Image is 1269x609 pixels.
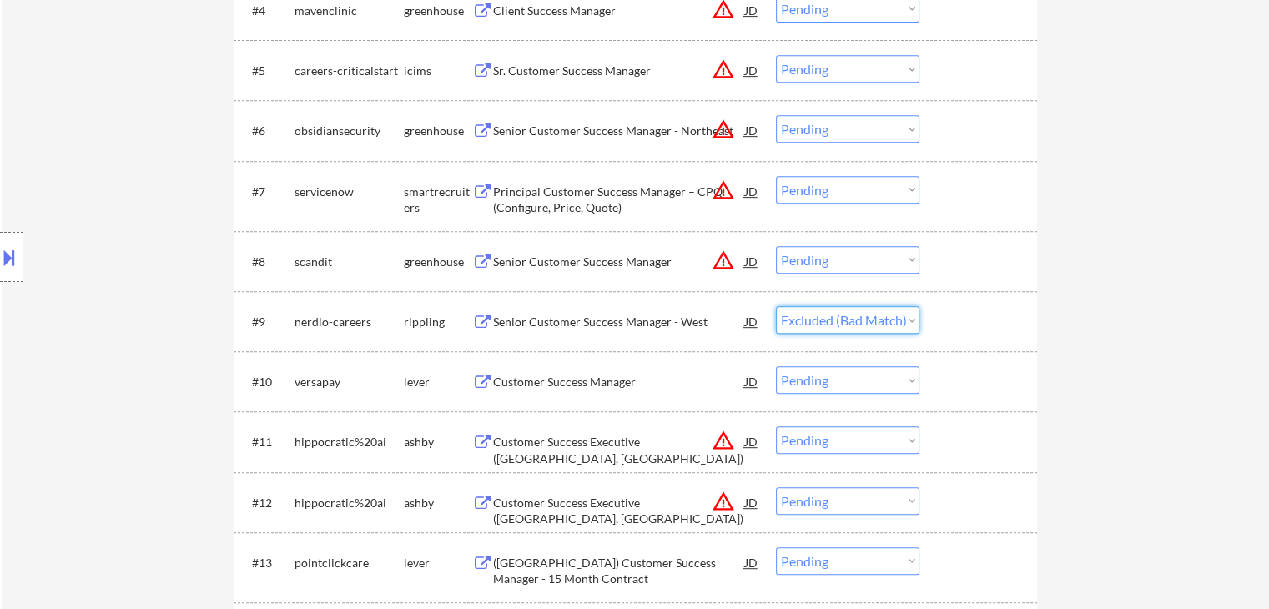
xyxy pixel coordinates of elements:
[743,366,760,396] div: JD
[252,434,281,450] div: #11
[743,487,760,517] div: JD
[404,434,472,450] div: ashby
[493,495,745,527] div: Customer Success Executive ([GEOGRAPHIC_DATA], [GEOGRAPHIC_DATA])
[404,63,472,79] div: icims
[252,555,281,571] div: #13
[712,429,735,452] button: warning_amber
[743,246,760,276] div: JD
[743,115,760,145] div: JD
[743,306,760,336] div: JD
[493,63,745,79] div: Sr. Customer Success Manager
[295,555,404,571] div: pointclickcare
[743,426,760,456] div: JD
[712,118,735,141] button: warning_amber
[493,123,745,139] div: Senior Customer Success Manager - Northeast
[404,3,472,19] div: greenhouse
[295,495,404,511] div: hippocratic%20ai
[404,495,472,511] div: ashby
[743,547,760,577] div: JD
[252,495,281,511] div: #12
[493,314,745,330] div: Senior Customer Success Manager - West
[295,123,404,139] div: obsidiansecurity
[712,249,735,272] button: warning_amber
[252,3,281,19] div: #4
[295,314,404,330] div: nerdio-careers
[404,184,472,216] div: smartrecruiters
[295,374,404,390] div: versapay
[295,434,404,450] div: hippocratic%20ai
[493,374,745,390] div: Customer Success Manager
[404,123,472,139] div: greenhouse
[493,434,745,466] div: Customer Success Executive ([GEOGRAPHIC_DATA], [GEOGRAPHIC_DATA])
[404,555,472,571] div: lever
[493,184,745,216] div: Principal Customer Success Manager – CPQ (Configure, Price, Quote)
[295,3,404,19] div: mavenclinic
[712,179,735,202] button: warning_amber
[712,58,735,81] button: warning_amber
[493,3,745,19] div: Client Success Manager
[743,55,760,85] div: JD
[295,254,404,270] div: scandit
[404,374,472,390] div: lever
[743,176,760,206] div: JD
[493,254,745,270] div: Senior Customer Success Manager
[295,184,404,200] div: servicenow
[493,555,745,587] div: ([GEOGRAPHIC_DATA]) Customer Success Manager - 15 Month Contract
[295,63,404,79] div: careers-criticalstart
[252,63,281,79] div: #5
[404,314,472,330] div: rippling
[404,254,472,270] div: greenhouse
[712,490,735,513] button: warning_amber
